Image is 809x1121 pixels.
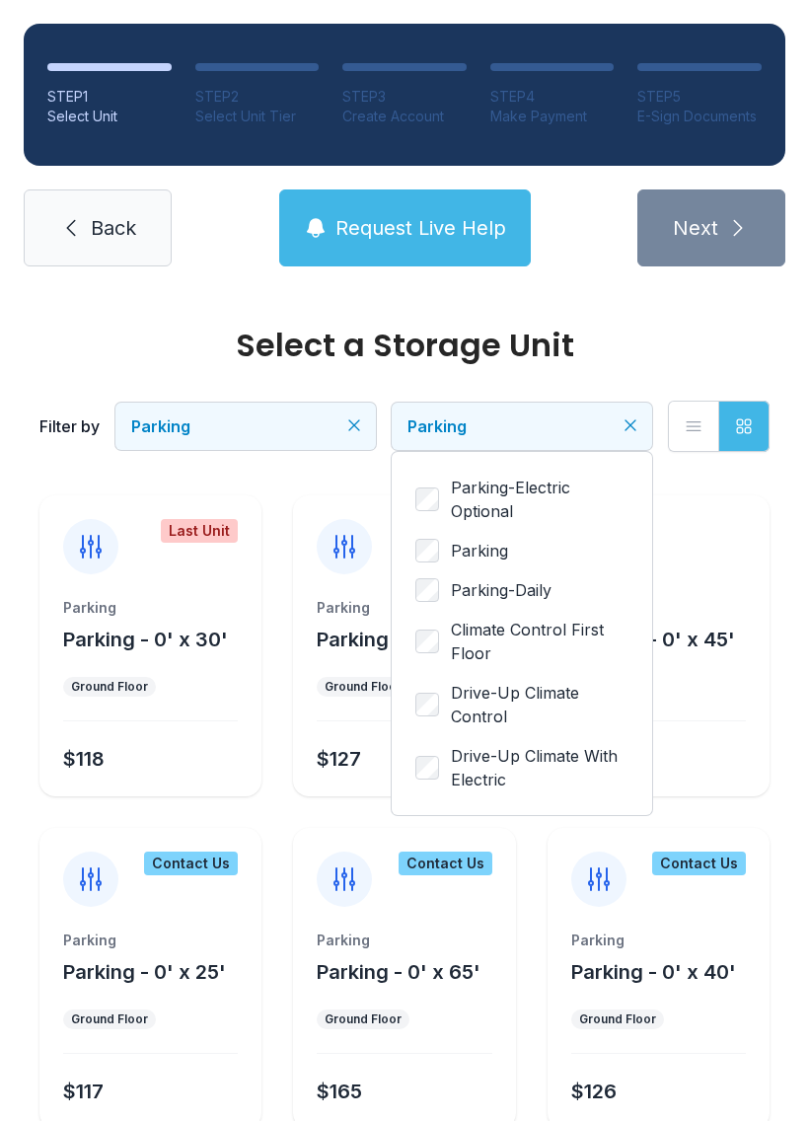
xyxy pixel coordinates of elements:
[195,87,320,107] div: STEP 2
[415,487,439,511] input: Parking-Electric Optional
[317,626,480,653] button: Parking - 0' x 45'
[637,107,762,126] div: E-Sign Documents
[571,960,736,984] span: Parking - 0' x 40'
[342,87,467,107] div: STEP 3
[63,745,105,773] div: $118
[490,87,615,107] div: STEP 4
[652,852,746,875] div: Contact Us
[451,578,552,602] span: Parking-Daily
[115,403,376,450] button: Parking
[63,960,226,984] span: Parking - 0' x 25'
[415,578,439,602] input: Parking-Daily
[325,679,402,695] div: Ground Floor
[451,618,628,665] span: Climate Control First Floor
[392,403,652,450] button: Parking
[407,416,467,436] span: Parking
[342,107,467,126] div: Create Account
[144,852,238,875] div: Contact Us
[63,1078,104,1105] div: $117
[39,414,100,438] div: Filter by
[63,626,228,653] button: Parking - 0' x 30'
[63,931,238,950] div: Parking
[490,107,615,126] div: Make Payment
[451,476,628,523] span: Parking-Electric Optional
[621,415,640,435] button: Clear filters
[71,1011,148,1027] div: Ground Floor
[63,628,228,651] span: Parking - 0' x 30'
[451,681,628,728] span: Drive-Up Climate Control
[63,598,238,618] div: Parking
[579,1011,656,1027] div: Ground Floor
[325,1011,402,1027] div: Ground Floor
[415,756,439,780] input: Drive-Up Climate With Electric
[415,693,439,716] input: Drive-Up Climate Control
[317,960,480,984] span: Parking - 0' x 65'
[161,519,238,543] div: Last Unit
[451,539,508,562] span: Parking
[637,87,762,107] div: STEP 5
[399,852,492,875] div: Contact Us
[317,598,491,618] div: Parking
[571,1078,617,1105] div: $126
[317,931,491,950] div: Parking
[317,1078,362,1105] div: $165
[571,931,746,950] div: Parking
[91,214,136,242] span: Back
[317,958,480,986] button: Parking - 0' x 65'
[571,628,735,651] span: Parking - 0' x 45'
[317,628,480,651] span: Parking - 0' x 45'
[335,214,506,242] span: Request Live Help
[344,415,364,435] button: Clear filters
[47,87,172,107] div: STEP 1
[451,744,628,791] span: Drive-Up Climate With Electric
[571,958,736,986] button: Parking - 0' x 40'
[131,416,190,436] span: Parking
[71,679,148,695] div: Ground Floor
[415,539,439,562] input: Parking
[415,630,439,653] input: Climate Control First Floor
[571,626,735,653] button: Parking - 0' x 45'
[47,107,172,126] div: Select Unit
[571,598,746,618] div: Parking
[63,958,226,986] button: Parking - 0' x 25'
[317,745,361,773] div: $127
[39,330,770,361] div: Select a Storage Unit
[673,214,718,242] span: Next
[195,107,320,126] div: Select Unit Tier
